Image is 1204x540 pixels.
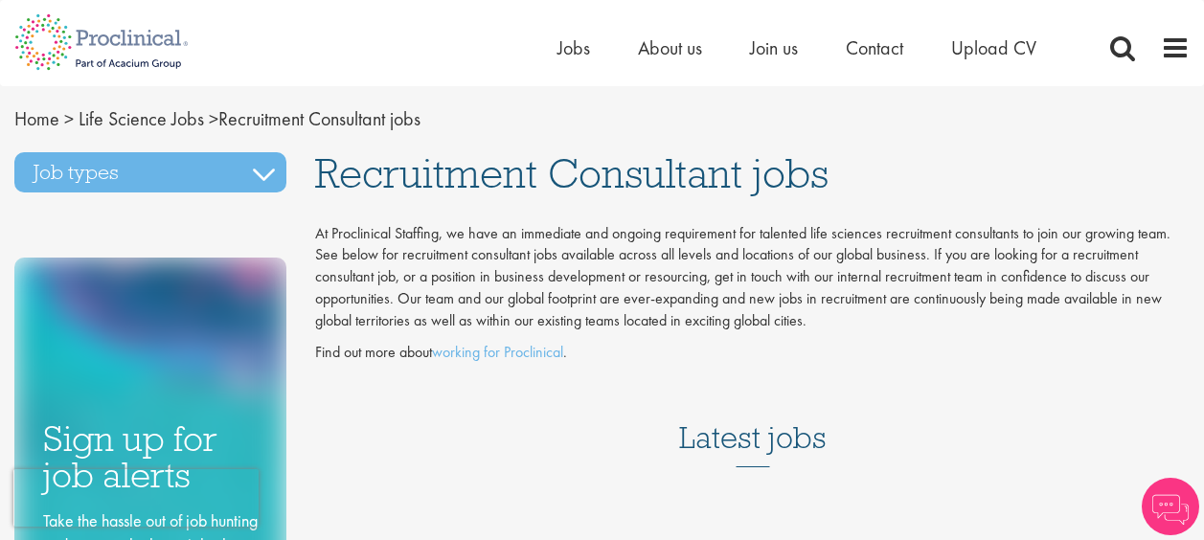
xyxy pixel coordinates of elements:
p: At Proclinical Staffing, we have an immediate and ongoing requirement for talented life sciences ... [315,223,1190,332]
h3: Job types [14,152,286,192]
span: Recruitment Consultant jobs [315,147,829,199]
p: Find out more about . [315,342,1190,364]
h3: Latest jobs [679,373,827,467]
img: Chatbot [1142,478,1199,535]
h3: Sign up for job alerts [43,420,258,494]
a: breadcrumb link to Home [14,106,59,131]
a: working for Proclinical [432,342,563,362]
a: About us [638,35,702,60]
span: > [64,106,74,131]
a: Contact [846,35,903,60]
span: Recruitment Consultant jobs [14,106,420,131]
a: Join us [750,35,798,60]
span: > [209,106,218,131]
a: breadcrumb link to Life Science Jobs [79,106,204,131]
a: Jobs [557,35,590,60]
a: Upload CV [951,35,1036,60]
iframe: reCAPTCHA [13,469,259,527]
